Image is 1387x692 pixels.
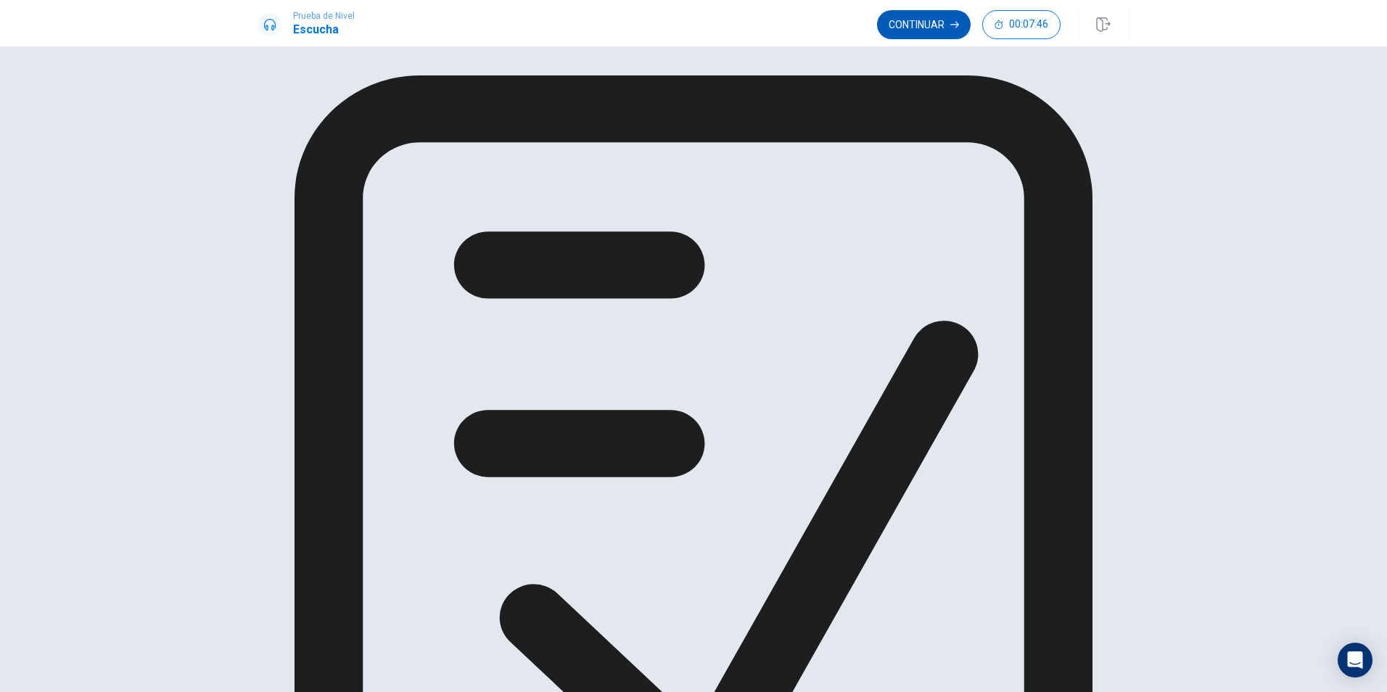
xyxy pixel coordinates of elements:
[293,11,355,21] span: Prueba de Nivel
[877,10,971,39] button: Continuar
[1009,19,1048,30] span: 00:07:46
[293,21,355,38] h1: Escucha
[982,10,1061,39] button: 00:07:46
[1338,643,1372,677] div: Open Intercom Messenger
